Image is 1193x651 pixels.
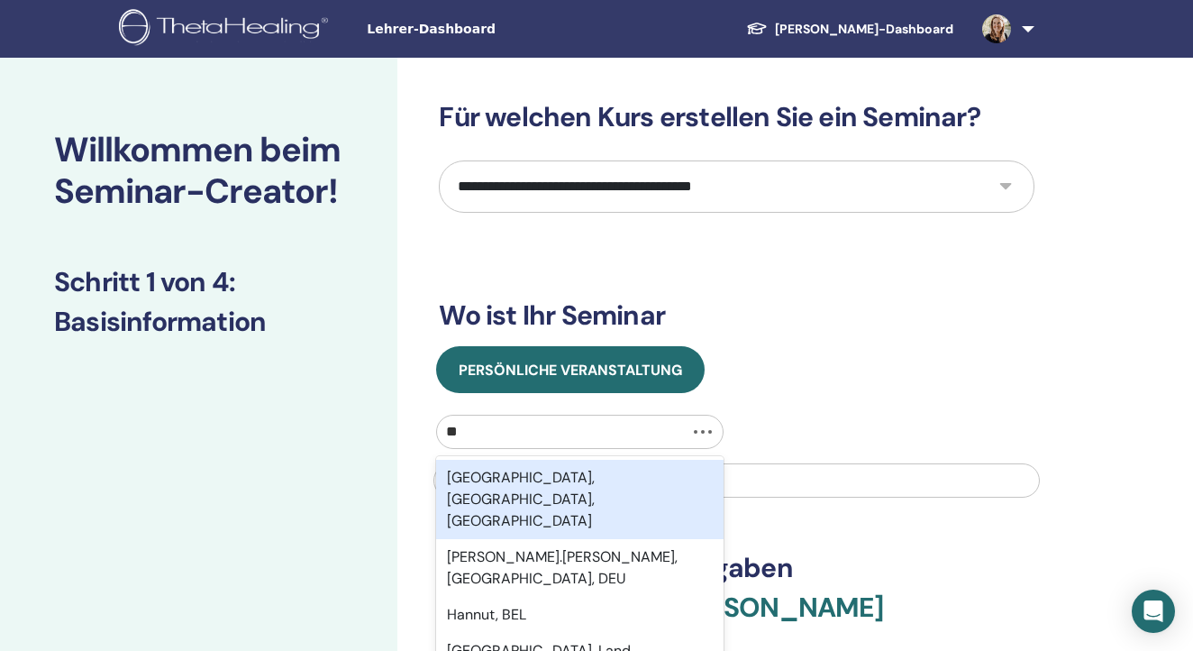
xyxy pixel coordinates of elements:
[439,552,1034,584] h3: Bestätigen Sie Ihre Angaben
[732,13,968,46] a: [PERSON_NAME]-Dashboard
[54,266,343,298] h3: Schritt 1 von 4 :
[436,460,723,539] div: [GEOGRAPHIC_DATA], [GEOGRAPHIC_DATA], [GEOGRAPHIC_DATA]
[459,361,682,380] span: Persönliche Veranstaltung
[982,14,1011,43] img: default.jpg
[436,539,723,597] div: [PERSON_NAME].[PERSON_NAME], [GEOGRAPHIC_DATA], DEU
[439,101,1034,133] h3: Für welchen Kurs erstellen Sie ein Seminar?
[436,597,723,633] div: Hannut, BEL
[367,20,637,39] span: Lehrer-Dashboard
[1132,590,1175,633] div: Open Intercom Messenger
[436,346,705,393] button: Persönliche Veranstaltung
[439,299,1034,332] h3: Wo ist Ihr Seminar
[746,21,768,36] img: graduation-cap-white.svg
[54,306,343,338] h3: Basisinformation
[54,130,343,212] h2: Willkommen beim Seminar-Creator!
[119,9,334,50] img: logo.png
[439,591,1034,646] h3: Love of Family mit [PERSON_NAME]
